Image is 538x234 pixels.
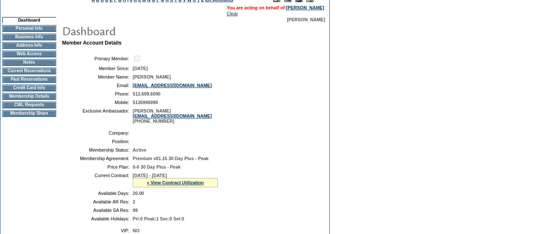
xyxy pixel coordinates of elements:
[65,173,129,187] td: Current Contract:
[133,91,160,96] span: 512.699.6090
[65,156,129,161] td: Membership Agreement:
[227,11,238,16] a: Clear
[2,101,56,108] td: CWL Requests
[133,156,208,161] span: Premium v01.15 30 Day Plus - Peak
[65,164,129,169] td: Price Plan:
[2,34,56,40] td: Business Info
[65,91,129,96] td: Phone:
[2,110,56,117] td: Membership Share
[65,74,129,79] td: Member Name:
[65,139,129,144] td: Position:
[65,147,129,152] td: Membership Status:
[65,108,129,124] td: Exclusive Ambassador:
[133,208,138,213] span: 99
[65,191,129,196] td: Available Days:
[133,100,158,105] span: 5126996090
[62,40,122,46] b: Member Account Details
[65,208,129,213] td: Available SA Res:
[133,216,184,221] span: Pri:0 Peak:1 Sec:0 Sel:0
[65,199,129,204] td: Available AR Res:
[286,5,324,10] a: [PERSON_NAME]
[2,17,56,23] td: Dashboard
[133,173,167,178] span: [DATE] - [DATE]
[65,83,129,88] td: Email:
[133,66,148,71] span: [DATE]
[2,93,56,100] td: Membership Details
[65,130,129,135] td: Company:
[133,199,135,204] span: 2
[133,108,212,124] span: [PERSON_NAME] [PHONE_NUMBER]
[133,228,139,233] span: NO
[2,42,56,49] td: Address Info
[2,59,56,66] td: Notes
[65,66,129,71] td: Member Since:
[2,51,56,57] td: Web Access
[133,74,171,79] span: [PERSON_NAME]
[65,216,129,221] td: Available Holidays:
[133,191,144,196] span: 20.00
[65,228,129,233] td: VIP:
[2,68,56,74] td: Current Reservations
[65,100,129,105] td: Mobile:
[62,22,232,39] img: pgTtlDashboard.gif
[2,85,56,91] td: Credit Card Info
[2,25,56,32] td: Personal Info
[133,83,212,88] a: [EMAIL_ADDRESS][DOMAIN_NAME]
[227,5,324,10] span: You are acting on behalf of:
[2,76,56,83] td: Past Reservations
[133,147,146,152] span: Active
[147,180,204,185] a: » View Contract Utilization
[133,113,212,118] a: [EMAIL_ADDRESS][DOMAIN_NAME]
[65,54,129,62] td: Primary Member:
[133,164,181,169] span: 0-0 30 Day Plus - Peak
[287,17,325,22] span: [PERSON_NAME]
